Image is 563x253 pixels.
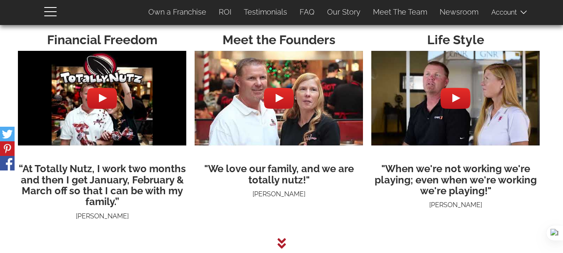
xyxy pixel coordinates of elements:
[253,190,305,198] span: [PERSON_NAME]
[18,163,186,208] h3: “At Totally Nutz, I work two months and then I get January, February & March off so that I can be...
[321,3,367,21] a: Our Story
[195,35,363,161] img: hqdefault.jpg
[293,3,321,21] a: FAQ
[371,35,540,161] img: hqdefault.jpg
[18,35,186,161] img: hqdefault.jpg
[18,33,186,47] h2: Financial Freedom
[429,201,482,209] span: [PERSON_NAME]
[371,33,540,47] h2: Life Style
[195,163,363,185] h3: "We love our family, and we are totally nutz!"
[433,3,485,21] a: Newsroom
[142,3,213,21] a: Own a Franchise
[195,33,363,47] h2: Meet the Founders
[213,3,238,21] a: ROI
[76,212,129,220] span: [PERSON_NAME]
[367,3,433,21] a: Meet The Team
[238,3,293,21] a: Testimonials
[371,163,540,196] h3: "When we're not working we're playing; even when we're working we're playing!"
